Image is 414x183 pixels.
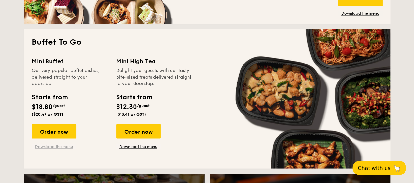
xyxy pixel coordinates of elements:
[32,124,76,138] div: Order now
[358,165,390,171] span: Chat with us
[32,37,383,47] h2: Buffet To Go
[32,67,108,87] div: Our very popular buffet dishes, delivered straight to your doorstep.
[116,112,146,116] span: ($13.41 w/ GST)
[338,11,383,16] a: Download the menu
[116,124,161,138] div: Order now
[116,57,193,66] div: Mini High Tea
[393,164,401,172] span: 🦙
[116,103,137,111] span: $12.30
[352,161,406,175] button: Chat with us🦙
[32,112,63,116] span: ($20.49 w/ GST)
[116,144,161,149] a: Download the menu
[32,103,53,111] span: $18.80
[137,103,150,108] span: /guest
[32,144,76,149] a: Download the menu
[53,103,65,108] span: /guest
[116,67,193,87] div: Delight your guests with our tasty bite-sized treats delivered straight to your doorstep.
[32,57,108,66] div: Mini Buffet
[32,92,67,102] div: Starts from
[116,92,152,102] div: Starts from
